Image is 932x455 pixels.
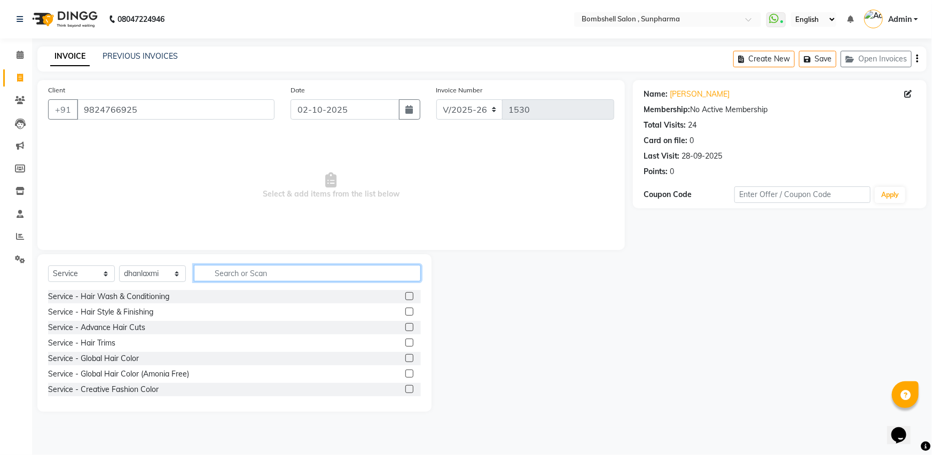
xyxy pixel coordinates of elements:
div: Service - Hair Style & Finishing [48,307,153,318]
button: Open Invoices [841,51,912,67]
a: INVOICE [50,47,90,66]
div: Service - Hair Wash & Conditioning [48,291,169,302]
div: Total Visits: [644,120,686,131]
b: 08047224946 [118,4,165,34]
div: Membership: [644,104,690,115]
button: Create New [733,51,795,67]
div: Service - Advance Hair Cuts [48,322,145,333]
label: Date [291,85,305,95]
div: Points: [644,166,668,177]
div: 0 [690,135,694,146]
div: 28-09-2025 [682,151,722,162]
iframe: chat widget [887,412,921,444]
div: Service - Hair Trims [48,338,115,349]
input: Search by Name/Mobile/Email/Code [77,99,275,120]
button: Apply [875,187,905,203]
label: Client [48,85,65,95]
span: Admin [888,14,912,25]
div: Service - Creative Fashion Color [48,384,159,395]
div: Coupon Code [644,189,734,200]
div: 0 [670,166,674,177]
div: Name: [644,89,668,100]
img: Admin [864,10,883,28]
div: No Active Membership [644,104,916,115]
div: Card on file: [644,135,687,146]
div: 24 [688,120,696,131]
div: Last Visit: [644,151,679,162]
div: Service - Global Hair Color (Amonia Free) [48,368,189,380]
div: Service - Global Hair Color [48,353,139,364]
span: Select & add items from the list below [48,132,614,239]
label: Invoice Number [436,85,483,95]
a: PREVIOUS INVOICES [103,51,178,61]
a: [PERSON_NAME] [670,89,730,100]
input: Search or Scan [194,265,421,281]
button: +91 [48,99,78,120]
img: logo [27,4,100,34]
input: Enter Offer / Coupon Code [734,186,871,203]
button: Save [799,51,836,67]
